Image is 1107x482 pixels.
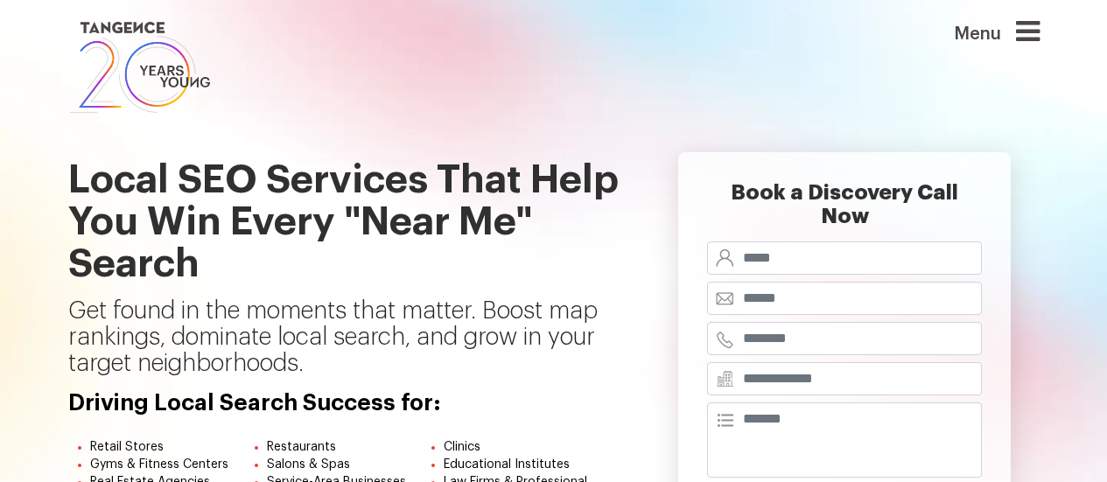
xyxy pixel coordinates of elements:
[90,458,228,471] span: Gyms & Fitness Centers
[68,391,624,416] h4: Driving Local Search Success for:
[90,441,164,453] span: Retail Stores
[444,458,570,471] span: Educational Institutes
[68,17,212,117] img: logo SVG
[707,181,982,241] h2: Book a Discovery Call Now
[68,117,624,298] h1: Local SEO Services That Help You Win Every "Near Me" Search
[267,441,336,453] span: Restaurants
[68,298,624,391] p: Get found in the moments that matter. Boost map rankings, dominate local search, and grow in your...
[267,458,350,471] span: Salons & Spas
[444,441,480,453] span: Clinics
